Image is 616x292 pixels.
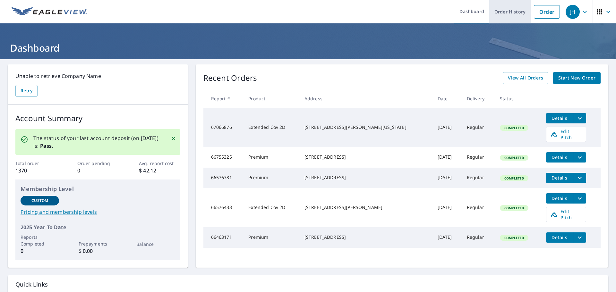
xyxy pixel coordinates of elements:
[21,223,175,231] p: 2025 Year To Date
[566,5,580,19] div: JH
[432,188,462,227] td: [DATE]
[15,113,180,124] p: Account Summary
[243,108,299,147] td: Extended Cov 2D
[462,168,495,188] td: Regular
[15,72,180,80] p: Unable to retrieve Company Name
[550,175,569,181] span: Details
[304,204,427,211] div: [STREET_ADDRESS][PERSON_NAME]
[501,236,528,240] span: Completed
[243,227,299,248] td: Premium
[573,193,586,204] button: filesDropdownBtn-66576433
[139,160,180,167] p: Avg. report cost
[33,134,163,150] p: The status of your last account deposit (on [DATE]) is: .
[203,227,244,248] td: 66463171
[203,147,244,168] td: 66755325
[550,128,582,140] span: Edit Pitch
[573,152,586,163] button: filesDropdownBtn-66755325
[501,206,528,210] span: Completed
[77,167,118,174] p: 0
[550,208,582,221] span: Edit Pitch
[503,72,548,84] a: View All Orders
[550,234,569,240] span: Details
[432,227,462,248] td: [DATE]
[546,127,586,142] a: Edit Pitch
[550,154,569,160] span: Details
[462,188,495,227] td: Regular
[243,168,299,188] td: Premium
[203,108,244,147] td: 67066876
[136,241,175,247] p: Balance
[508,74,543,82] span: View All Orders
[546,113,573,123] button: detailsBtn-67066876
[21,234,59,247] p: Reports Completed
[21,247,59,255] p: 0
[21,185,175,193] p: Membership Level
[31,198,48,204] p: Custom
[203,89,244,108] th: Report #
[546,232,573,243] button: detailsBtn-66463171
[169,134,178,143] button: Close
[546,173,573,183] button: detailsBtn-66576781
[432,168,462,188] td: [DATE]
[501,155,528,160] span: Completed
[558,74,595,82] span: Start New Order
[15,85,38,97] button: Retry
[243,89,299,108] th: Product
[573,232,586,243] button: filesDropdownBtn-66463171
[12,7,87,17] img: EV Logo
[243,147,299,168] td: Premium
[546,193,573,204] button: detailsBtn-66576433
[550,195,569,201] span: Details
[553,72,601,84] a: Start New Order
[79,240,117,247] p: Prepayments
[21,87,32,95] span: Retry
[304,124,427,130] div: [STREET_ADDRESS][PERSON_NAME][US_STATE]
[15,167,56,174] p: 1370
[77,160,118,167] p: Order pending
[546,207,586,222] a: Edit Pitch
[79,247,117,255] p: $ 0.00
[550,115,569,121] span: Details
[243,188,299,227] td: Extended Cov 2D
[534,5,560,19] a: Order
[462,147,495,168] td: Regular
[15,280,601,288] p: Quick Links
[40,142,52,149] b: Pass
[462,89,495,108] th: Delivery
[432,147,462,168] td: [DATE]
[203,168,244,188] td: 66576781
[299,89,432,108] th: Address
[462,227,495,248] td: Regular
[304,154,427,160] div: [STREET_ADDRESS]
[203,188,244,227] td: 66576433
[304,234,427,240] div: [STREET_ADDRESS]
[15,160,56,167] p: Total order
[432,89,462,108] th: Date
[203,72,257,84] p: Recent Orders
[501,176,528,180] span: Completed
[495,89,541,108] th: Status
[432,108,462,147] td: [DATE]
[573,113,586,123] button: filesDropdownBtn-67066876
[462,108,495,147] td: Regular
[139,167,180,174] p: $ 42.12
[573,173,586,183] button: filesDropdownBtn-66576781
[501,126,528,130] span: Completed
[304,174,427,181] div: [STREET_ADDRESS]
[546,152,573,163] button: detailsBtn-66755325
[8,41,608,54] h1: Dashboard
[21,208,175,216] a: Pricing and membership levels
